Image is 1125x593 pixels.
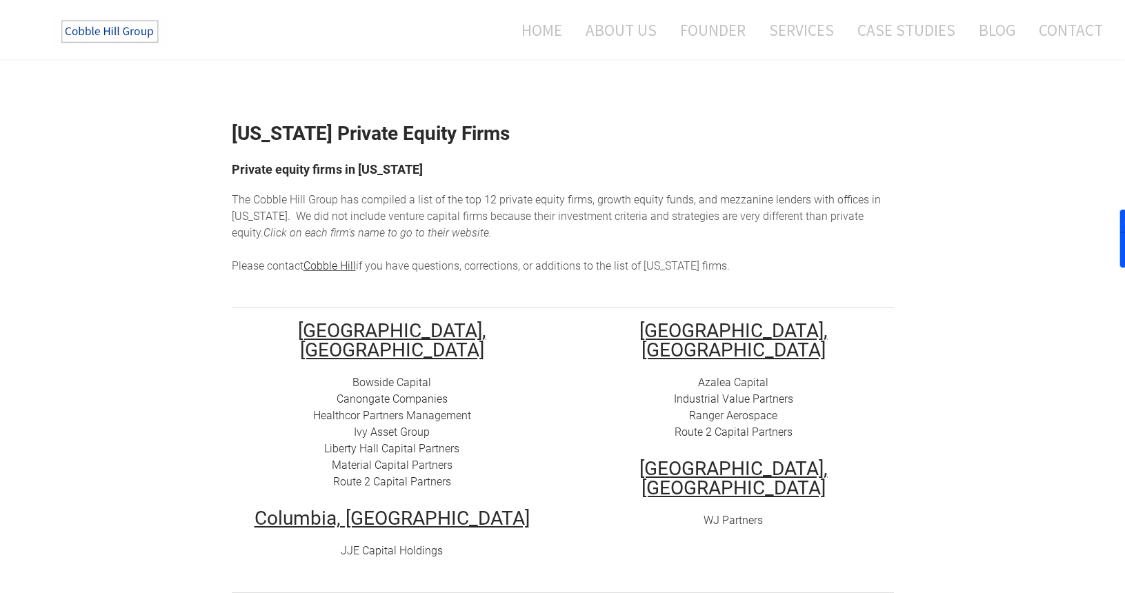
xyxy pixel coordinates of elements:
a: Route 2 Capital Partners [333,475,451,488]
span: Please contact if you have questions, corrections, or additions to the list of [US_STATE] firms. [232,259,730,272]
a: Case Studies [847,12,966,48]
a: Blog [968,12,1026,48]
span: enture capital firms because their investment criteria and strategies are very different than pri... [232,210,864,239]
a: WJ Partners [704,514,763,527]
a: Ivy Asset Group [354,425,430,439]
a: Canongate Companies [337,392,448,405]
a: Services [759,12,844,48]
u: [GEOGRAPHIC_DATA], [GEOGRAPHIC_DATA] [639,457,828,499]
span: The Cobble Hill Group has compiled a list of t [232,193,451,206]
em: Click on each firm's name to go to their website. ​ [263,226,492,239]
a: Azalea Capital [698,376,768,389]
a: Home [501,12,573,48]
a: Bowside Capital [352,376,431,389]
a: Liberty Hall Capital Partners [324,442,459,455]
div: he top 12 private equity firms, growth equity funds, and mezzanine lenders with offices in [US_ST... [232,192,894,274]
u: [GEOGRAPHIC_DATA], [GEOGRAPHIC_DATA] [639,319,828,361]
a: Healthcor Partners Management [313,409,471,422]
a: Material Capital Partners [332,459,452,472]
u: Columbia, [GEOGRAPHIC_DATA] [255,507,530,530]
a: Contact [1028,12,1103,48]
u: [GEOGRAPHIC_DATA], [GEOGRAPHIC_DATA] [298,319,486,361]
strong: [US_STATE] Private Equity Firms [232,122,510,145]
a: JJE Capital Holdings [341,544,443,557]
a: About Us [575,12,667,48]
a: Industrial Value Partners [674,392,793,405]
a: Ranger Aerospace [689,409,777,422]
a: Cobble Hill [303,259,356,272]
img: The Cobble Hill Group LLC [52,14,170,49]
a: Founder [670,12,756,48]
a: Route 2 Capital Partners [675,425,793,439]
font: Private equity firms in [US_STATE] [232,162,423,177]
